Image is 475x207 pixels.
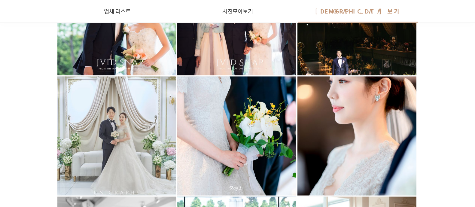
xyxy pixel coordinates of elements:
span: 홈 [19,173,23,178]
span: 대화 [55,174,62,178]
a: 홈 [2,164,40,179]
a: 대화 [40,164,78,179]
a: 설정 [78,164,115,179]
span: 설정 [93,173,100,178]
